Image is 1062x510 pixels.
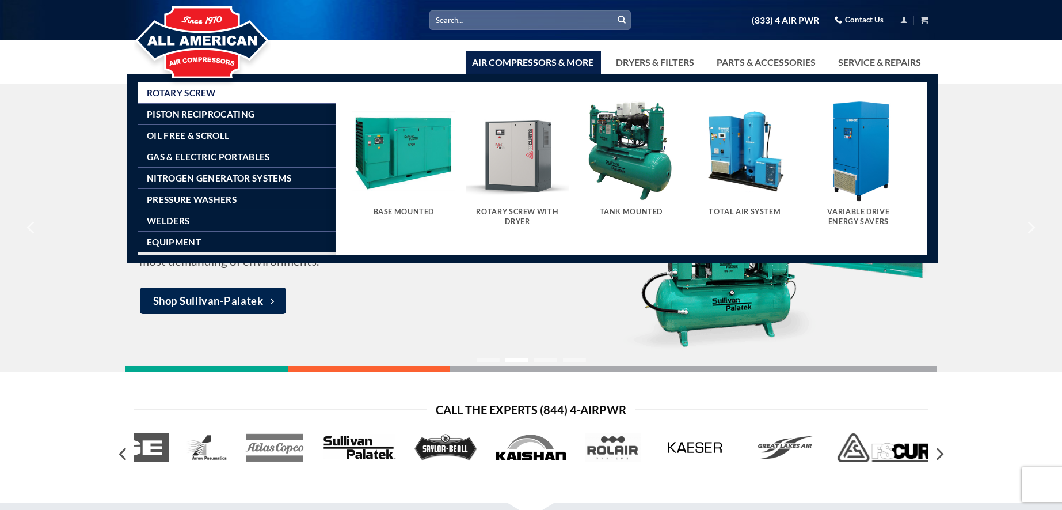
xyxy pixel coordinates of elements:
[21,199,42,256] button: Previous
[147,195,237,204] span: Pressure Washers
[580,100,682,228] a: Visit product category Tank Mounted
[358,207,449,217] h5: Base Mounted
[466,100,569,202] img: Rotary Screw With Dryer
[807,100,909,238] a: Visit product category Variable Drive Energy Savers
[477,358,500,362] li: Page dot 1
[147,216,189,225] span: Welders
[752,10,819,31] a: (833) 4 AIR PWR
[699,207,790,217] h5: Total Air System
[563,358,586,362] li: Page dot 4
[835,11,884,29] a: Contact Us
[585,207,676,217] h5: Tank Mounted
[429,10,631,29] input: Search…
[147,152,269,161] span: Gas & Electric Portables
[534,358,557,362] li: Page dot 3
[610,51,702,74] a: Dryers & Filters
[900,13,908,27] a: Login
[613,12,630,29] button: Submit
[466,51,601,74] a: Air Compressors & More
[466,100,569,238] a: Visit product category Rotary Screw With Dryer
[147,173,291,183] span: Nitrogen Generator Systems
[694,100,796,228] a: Visit product category Total Air System
[472,207,563,226] h5: Rotary Screw With Dryer
[147,109,254,119] span: Piston Reciprocating
[807,100,909,202] img: Variable Drive Energy Savers
[832,51,928,74] a: Service & Repairs
[928,443,949,466] button: Next
[140,288,286,314] a: Shop Sullivan-Palatek
[352,100,455,228] a: Visit product category Base Mounted
[710,51,823,74] a: Parts & Accessories
[153,293,264,309] span: Shop Sullivan-Palatek
[921,13,928,27] a: View cart
[580,100,682,202] img: Tank Mounted
[147,131,229,140] span: Oil Free & Scroll
[436,401,626,419] span: Call the Experts (844) 4-AirPwr
[147,237,201,247] span: Equipment
[813,207,904,226] h5: Variable Drive Energy Savers
[147,88,216,97] span: Rotary Screw
[694,100,796,202] img: Total Air System
[113,443,134,466] button: Previous
[1020,199,1041,256] button: Next
[505,358,528,362] li: Page dot 2
[352,100,455,202] img: Base Mounted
